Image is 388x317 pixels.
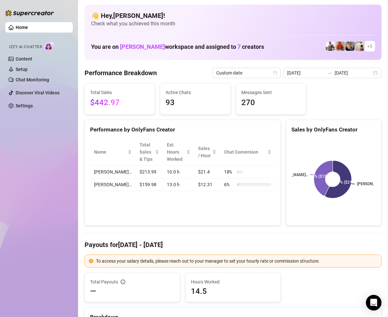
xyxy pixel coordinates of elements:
th: Chat Conversion [220,139,275,166]
span: 18 % [224,168,234,175]
span: Izzy AI Chatter [9,44,42,50]
span: 270 [241,97,301,109]
td: [PERSON_NAME]… [90,166,136,178]
a: Home [16,25,28,30]
span: + 3 [367,43,372,50]
span: to [327,70,332,76]
span: Check what you achieved this month [91,20,375,27]
img: AI Chatter [45,41,55,51]
text: [PERSON_NAME]… [276,172,308,177]
td: $213.99 [136,166,163,178]
span: Total Payouts [90,278,118,285]
img: logo-BBDzfeDw.svg [5,10,54,16]
span: Hours Worked [191,278,275,285]
span: 6 % [224,181,234,188]
img: Justin [336,42,345,51]
th: Sales / Hour [194,139,221,166]
td: $21.4 [194,166,221,178]
h1: You are on workspace and assigned to creators [91,43,264,50]
span: Total Sales [90,89,149,96]
th: Total Sales & Tips [136,139,163,166]
a: Discover Viral Videos [16,90,60,95]
div: Open Intercom Messenger [366,295,381,310]
td: $159.98 [136,178,163,191]
h4: Payouts for [DATE] - [DATE] [85,240,381,249]
td: $12.31 [194,178,221,191]
h4: Performance Breakdown [85,68,157,77]
span: Chat Conversion [224,148,266,156]
span: 7 [237,43,241,50]
span: 93 [166,97,225,109]
input: Start date [287,69,324,76]
a: Setup [16,67,28,72]
td: 13.0 h [163,178,194,191]
h4: 👋 Hey, [PERSON_NAME] ! [91,11,375,20]
a: Chat Monitoring [16,77,49,82]
a: Settings [16,103,33,108]
span: calendar [273,71,277,75]
div: Performance by OnlyFans Creator [90,125,275,134]
div: Sales by OnlyFans Creator [291,125,376,134]
span: swap-right [327,70,332,76]
span: Custom date [216,68,277,78]
span: info-circle [121,280,125,284]
span: Sales / Hour [198,145,211,159]
div: To access your salary details, please reach out to your manager to set your hourly rate or commis... [96,257,377,265]
td: 10.0 h [163,166,194,178]
img: George [345,42,355,51]
span: $442.97 [90,97,149,109]
div: Est. Hours Worked [167,141,185,163]
span: exclamation-circle [89,259,93,263]
span: Total Sales & Tips [140,141,154,163]
span: — [90,286,96,296]
img: Ralphy [355,42,364,51]
span: 14.5 [191,286,275,296]
input: End date [335,69,372,76]
span: Name [94,148,127,156]
span: [PERSON_NAME] [120,43,165,50]
img: JUSTIN [326,42,335,51]
span: Messages Sent [241,89,301,96]
span: Active Chats [166,89,225,96]
a: Content [16,56,32,62]
td: [PERSON_NAME]… [90,178,136,191]
th: Name [90,139,136,166]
